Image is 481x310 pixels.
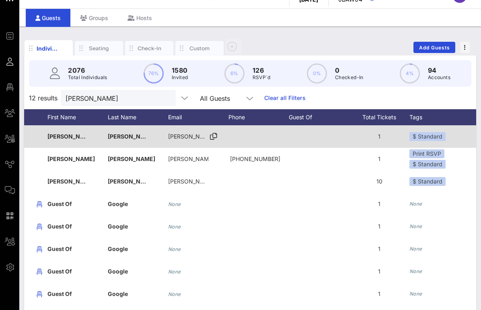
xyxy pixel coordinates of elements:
i: None [409,291,422,297]
div: $ Standard [409,132,446,141]
i: None [168,269,181,275]
div: All Guests [195,90,259,106]
p: 2076 [68,65,107,75]
p: Checked-In [335,73,364,82]
div: 1 [349,260,409,283]
i: None [409,246,422,252]
div: Check-In [137,45,161,52]
button: Add Guests [413,42,455,53]
div: Custom [187,45,212,52]
div: Hosts [118,9,162,27]
div: Individuals [37,44,61,53]
span: Guest Of [47,245,72,252]
div: 1 [349,125,409,148]
span: Google [108,290,128,297]
span: +12019066911 [230,155,280,162]
span: [PERSON_NAME][EMAIL_ADDRESS][DOMAIN_NAME] [168,178,311,185]
div: 1 [349,148,409,170]
div: Guest Of [289,109,349,125]
div: Total Tickets [349,109,409,125]
div: Print RSVP [409,149,444,158]
i: None [409,268,422,274]
span: Google [108,245,128,252]
p: Invited [172,73,188,82]
span: 12 results [29,93,58,103]
i: None [168,291,181,297]
span: [PERSON_NAME] [47,178,95,185]
p: 94 [428,65,450,75]
i: None [168,246,181,252]
span: Google [108,268,128,275]
p: [PERSON_NAME].m… [168,148,208,170]
div: All Guests [200,95,230,102]
p: Accounts [428,73,450,82]
div: $ Standard [409,177,446,186]
div: 1 [349,283,409,305]
span: [PERSON_NAME] [108,155,155,162]
div: 10 [349,170,409,193]
span: [PERSON_NAME] [108,133,155,140]
div: Groups [70,9,118,27]
span: Google [108,223,128,230]
span: Google [108,200,128,207]
p: 0 [335,65,364,75]
span: Guest Of [47,223,72,230]
span: Guest Of [47,290,72,297]
div: $ Standard [409,160,446,169]
div: Seating [87,45,111,52]
p: RSVP`d [253,73,271,82]
i: None [168,224,181,230]
span: Add Guests [419,45,450,51]
span: Guest Of [47,200,72,207]
div: 1 [349,215,409,238]
div: 1 [349,238,409,260]
i: None [409,223,422,229]
span: [PERSON_NAME] [47,133,95,140]
span: [PERSON_NAME] [47,155,95,162]
div: Last Name [108,109,168,125]
div: 1 [349,193,409,215]
i: None [168,201,181,207]
div: First Name [47,109,108,125]
p: 1580 [172,65,188,75]
i: None [409,201,422,207]
div: Guests [26,9,70,27]
span: [PERSON_NAME] [108,178,155,185]
span: Guest Of [47,268,72,275]
div: Tags [409,109,478,125]
p: Total Individuals [68,73,107,82]
div: Phone [228,109,289,125]
a: Clear all Filters [264,94,306,102]
p: 126 [253,65,271,75]
div: Email [168,109,228,125]
span: [PERSON_NAME][EMAIL_ADDRESS][PERSON_NAME][DOMAIN_NAME] [168,133,358,140]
